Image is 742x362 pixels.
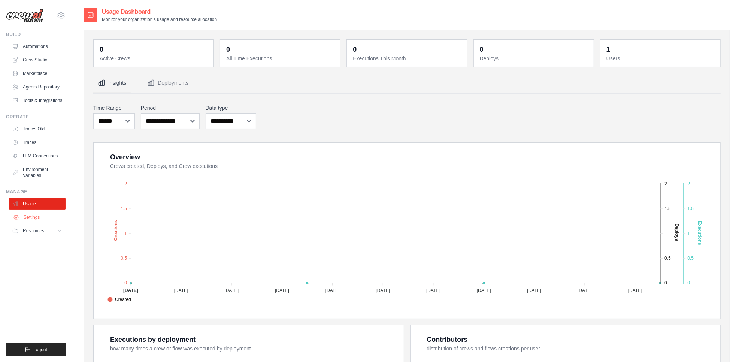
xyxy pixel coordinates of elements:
dt: Crews created, Deploys, and Crew executions [110,162,711,170]
tspan: 1.5 [121,206,127,211]
span: Logout [33,347,47,353]
tspan: [DATE] [376,288,390,293]
img: Logo [6,9,43,23]
dt: Executions This Month [353,55,462,62]
dt: Active Crews [100,55,209,62]
button: Deployments [143,73,193,93]
div: Executions by deployment [110,334,196,345]
a: LLM Connections [9,150,66,162]
tspan: [DATE] [628,288,642,293]
tspan: 1 [664,231,667,236]
tspan: 2 [124,181,127,187]
a: Traces [9,136,66,148]
tspan: 1 [124,231,127,236]
tspan: 0 [687,281,690,286]
a: Usage [9,198,66,210]
a: Settings [10,211,66,223]
text: Executions [697,221,702,245]
a: Environment Variables [9,163,66,181]
div: Build [6,31,66,37]
a: Agents Repository [9,81,66,93]
tspan: 2 [664,181,667,187]
dt: All Time Executions [226,55,336,62]
tspan: 0.5 [687,256,694,261]
div: Manage [6,189,66,195]
a: Automations [9,40,66,52]
div: 0 [226,44,230,55]
button: Insights [93,73,131,93]
a: Traces Old [9,123,66,135]
tspan: 0.5 [664,256,671,261]
a: Marketplace [9,67,66,79]
span: Created [107,296,131,303]
button: Resources [9,225,66,237]
div: 0 [480,44,484,55]
a: Tools & Integrations [9,94,66,106]
tspan: [DATE] [174,288,188,293]
div: 0 [353,44,357,55]
h2: Usage Dashboard [102,7,217,16]
tspan: [DATE] [123,288,138,293]
label: Period [141,104,200,112]
tspan: 2 [687,181,690,187]
div: Contributors [427,334,468,345]
tspan: [DATE] [477,288,491,293]
tspan: 0 [664,281,667,286]
dt: distribution of crews and flows creations per user [427,345,712,352]
tspan: 1.5 [687,206,694,211]
tspan: [DATE] [426,288,440,293]
span: Resources [23,228,44,234]
a: Crew Studio [9,54,66,66]
tspan: 1 [687,231,690,236]
tspan: 0.5 [121,256,127,261]
tspan: 1.5 [664,206,671,211]
text: Deploys [674,224,679,241]
div: 0 [100,44,103,55]
label: Data type [206,104,257,112]
tspan: [DATE] [275,288,289,293]
tspan: [DATE] [527,288,542,293]
tspan: [DATE] [224,288,239,293]
tspan: 0 [124,281,127,286]
div: Overview [110,152,140,162]
button: Logout [6,343,66,356]
dt: Users [606,55,716,62]
div: Operate [6,114,66,120]
nav: Tabs [93,73,721,93]
tspan: [DATE] [325,288,340,293]
label: Time Range [93,104,135,112]
dt: how many times a crew or flow was executed by deployment [110,345,395,352]
tspan: [DATE] [578,288,592,293]
dt: Deploys [480,55,589,62]
div: 1 [606,44,610,55]
p: Monitor your organization's usage and resource allocation [102,16,217,22]
text: Creations [113,220,118,241]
